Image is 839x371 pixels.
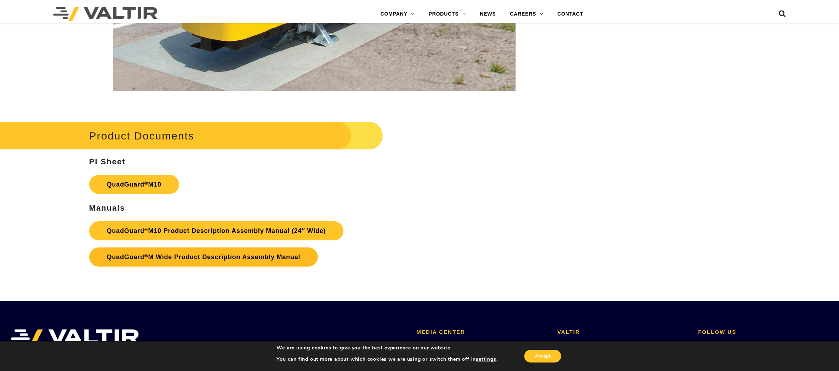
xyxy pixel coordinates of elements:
[144,227,148,232] sup: ®
[89,221,344,240] a: QuadGuard®M10 Product Description Assembly Manual (24″ Wide)
[698,329,828,335] h2: FOLLOW US
[276,356,497,363] p: You can find out more about which cookies we are using or switch them off in .
[503,7,550,21] a: CAREERS
[417,329,547,335] h2: MEDIA CENTER
[89,157,126,166] strong: PI Sheet
[276,345,497,351] p: We are using cookies to give you the best experience on our website.
[524,350,561,363] button: Accept
[144,253,148,258] sup: ®
[476,356,496,363] button: settings
[144,181,148,186] sup: ®
[11,329,139,347] img: VALTIR
[422,7,473,21] a: PRODUCTS
[373,7,422,21] a: COMPANY
[53,7,158,21] img: Valtir
[557,329,687,335] h2: VALTIR
[89,175,179,194] a: QuadGuard®M10
[473,7,503,21] a: NEWS
[550,7,590,21] a: CONTACT
[89,204,125,212] strong: Manuals
[89,247,318,267] a: QuadGuard®M Wide Product Description Assembly Manual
